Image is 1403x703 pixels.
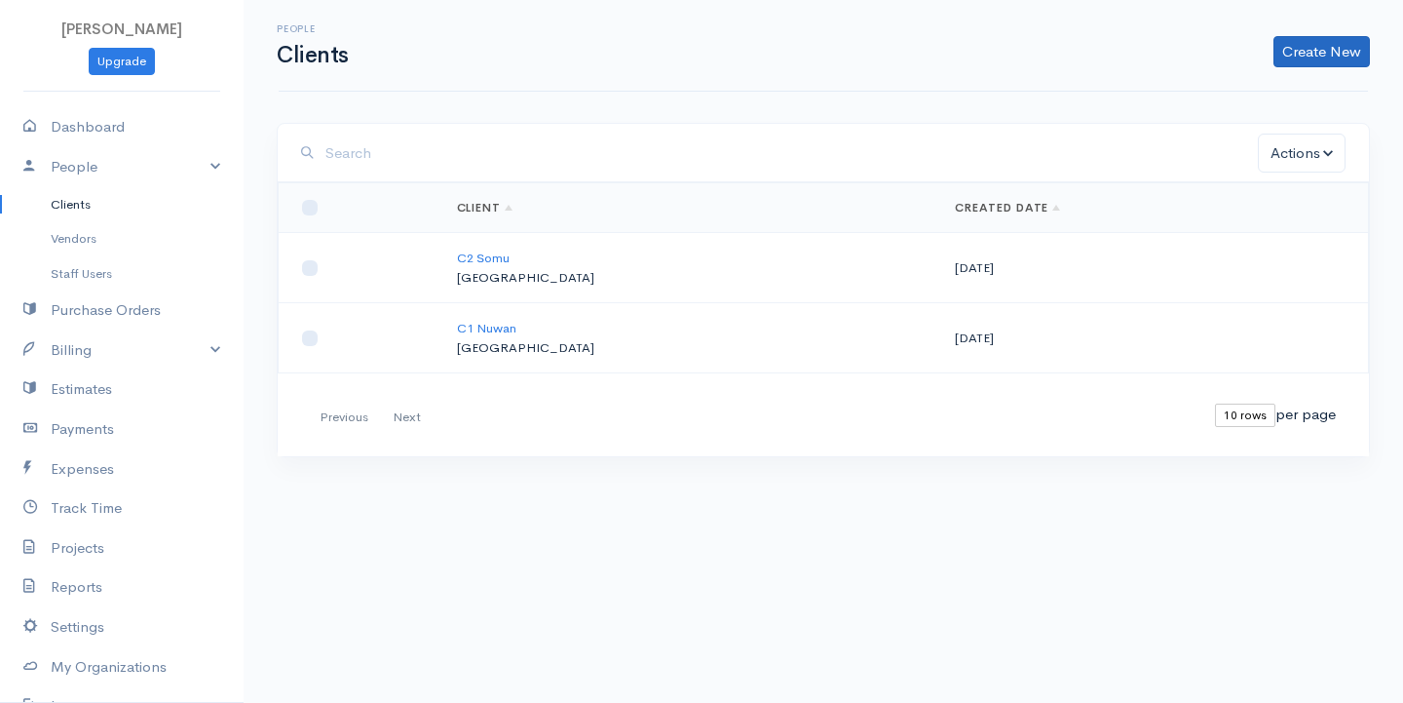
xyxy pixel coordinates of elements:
[61,20,182,38] span: [PERSON_NAME]
[457,320,516,336] a: C1 Nuwan
[325,134,1258,174] input: Search
[277,23,349,34] h6: People
[1215,404,1336,432] div: per page
[277,43,349,67] h1: Clients
[1258,134,1346,174] button: Actions
[89,48,155,76] a: Upgrade
[457,268,924,288] p: [GEOGRAPHIC_DATA]
[457,250,510,266] a: C2 Somu
[1273,36,1370,67] a: Create New
[939,233,1369,303] td: [DATE]
[457,338,924,358] p: [GEOGRAPHIC_DATA]
[939,303,1369,373] td: [DATE]
[955,200,1061,215] a: Created Date
[457,200,513,215] a: Client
